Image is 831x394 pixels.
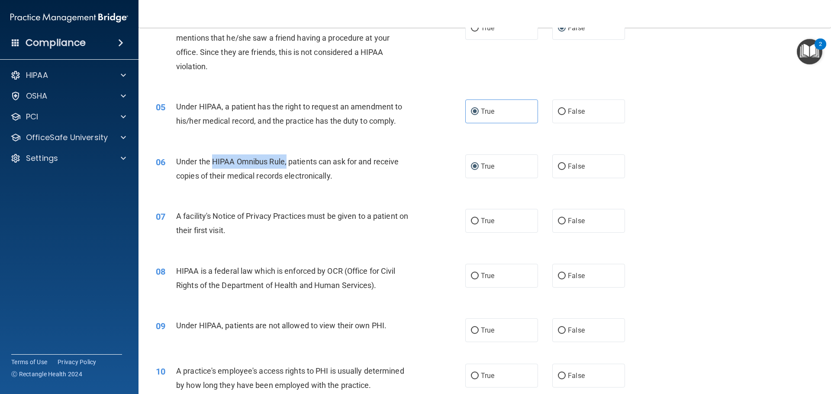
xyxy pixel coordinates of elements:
[10,9,128,26] img: PMB logo
[176,321,387,330] span: Under HIPAA, patients are not allowed to view their own PHI.
[481,272,494,280] span: True
[10,153,126,163] a: Settings
[26,112,38,122] p: PCI
[156,102,165,112] span: 05
[156,157,165,167] span: 06
[558,163,566,170] input: False
[558,273,566,279] input: False
[176,366,404,390] span: A practice's employee's access rights to PHI is usually determined by how long they have been emp...
[176,266,396,290] span: HIPAA is a federal law which is enforced by OCR (Office for Civil Rights of the Department of Hea...
[558,373,566,379] input: False
[471,25,479,32] input: True
[568,326,585,334] span: False
[481,24,494,32] span: True
[481,162,494,170] span: True
[558,109,566,115] input: False
[797,39,822,64] button: Open Resource Center, 2 new notifications
[568,24,585,32] span: False
[176,211,408,235] span: A facility's Notice of Privacy Practices must be given to a patient on their first visit.
[481,217,494,225] span: True
[156,211,165,222] span: 07
[26,37,86,49] h4: Compliance
[471,163,479,170] input: True
[568,107,585,115] span: False
[176,157,399,180] span: Under the HIPAA Omnibus Rule, patients can ask for and receive copies of their medical records el...
[471,273,479,279] input: True
[558,25,566,32] input: False
[26,91,48,101] p: OSHA
[481,372,494,380] span: True
[471,218,479,224] input: True
[156,321,165,331] span: 09
[58,358,97,366] a: Privacy Policy
[26,70,48,80] p: HIPAA
[156,366,165,377] span: 10
[568,372,585,380] span: False
[481,107,494,115] span: True
[568,162,585,170] span: False
[471,327,479,334] input: True
[11,370,82,378] span: Ⓒ Rectangle Health 2024
[10,112,126,122] a: PCI
[11,358,47,366] a: Terms of Use
[568,272,585,280] span: False
[558,218,566,224] input: False
[568,217,585,225] span: False
[10,91,126,101] a: OSHA
[176,102,402,125] span: Under HIPAA, a patient has the right to request an amendment to his/her medical record, and the p...
[156,266,165,277] span: 08
[471,109,479,115] input: True
[26,132,108,143] p: OfficeSafe University
[471,373,479,379] input: True
[10,70,126,80] a: HIPAA
[10,132,126,143] a: OfficeSafe University
[819,44,822,55] div: 2
[26,153,58,163] p: Settings
[481,326,494,334] span: True
[558,327,566,334] input: False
